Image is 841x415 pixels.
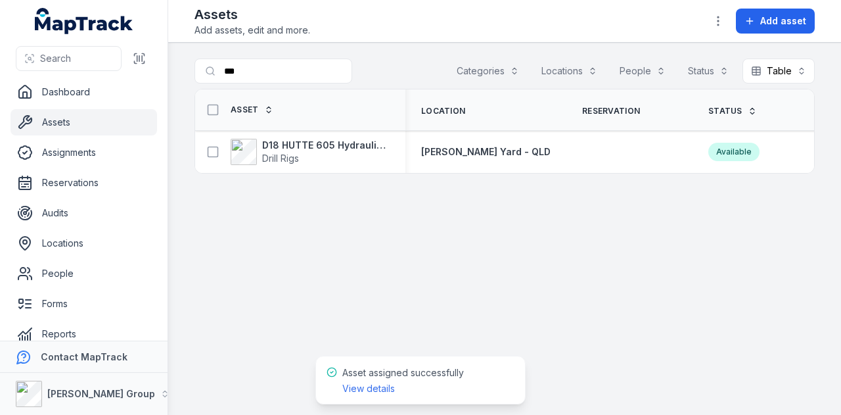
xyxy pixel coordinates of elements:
a: Assignments [11,139,157,166]
button: Categories [448,59,528,84]
a: View details [342,382,395,395]
a: Audits [11,200,157,226]
span: Reservation [582,106,640,116]
a: Assets [11,109,157,135]
button: People [611,59,674,84]
span: Add asset [760,14,806,28]
button: Status [679,59,737,84]
strong: Contact MapTrack [41,351,127,362]
button: Add asset [736,9,815,34]
strong: [PERSON_NAME] Group [47,388,155,399]
a: Asset [231,105,273,115]
span: Status [708,106,742,116]
a: D18 HUTTE 605 Hydraulic Crawler Drill RigDrill Rigs [231,139,390,165]
a: [PERSON_NAME] Yard - QLD [421,145,551,159]
strong: D18 HUTTE 605 Hydraulic Crawler Drill Rig [262,139,390,152]
span: Search [40,52,71,65]
button: Table [742,59,815,84]
h2: Assets [194,5,310,24]
span: [PERSON_NAME] Yard - QLD [421,146,551,157]
span: Asset [231,105,259,115]
a: Reports [11,321,157,347]
a: MapTrack [35,8,133,34]
span: Asset assigned successfully [342,367,464,394]
a: Forms [11,291,157,317]
a: People [11,260,157,287]
button: Locations [533,59,606,84]
span: Drill Rigs [262,153,299,164]
a: Locations [11,230,157,256]
a: Dashboard [11,79,157,105]
span: Add assets, edit and more. [194,24,310,37]
a: Reservations [11,170,157,196]
span: Location [421,106,465,116]
div: Available [708,143,760,161]
a: Status [708,106,757,116]
button: Search [16,46,122,71]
